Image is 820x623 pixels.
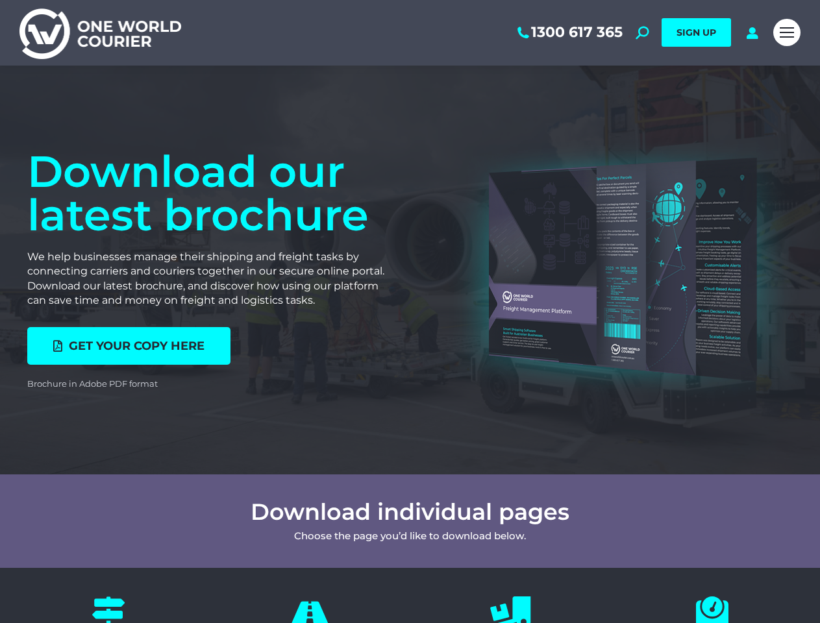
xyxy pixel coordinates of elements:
[69,340,205,352] span: Get your copy here
[16,530,804,543] h2: Choose the page you’d like to download below.
[27,150,394,237] h1: Download our latest brochure
[27,250,394,308] p: We help businesses manage their shipping and freight tasks by connecting carriers and couriers to...
[662,18,731,47] a: SIGN UP
[19,6,181,59] img: One World Courier
[677,27,716,38] span: SIGN UP
[515,24,623,41] a: 1300 617 365
[27,327,230,365] a: Get your copy here
[27,378,394,389] p: Brochure in Adobe PDF format
[16,500,804,523] h2: Download individual pages
[773,19,801,46] a: Mobile menu icon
